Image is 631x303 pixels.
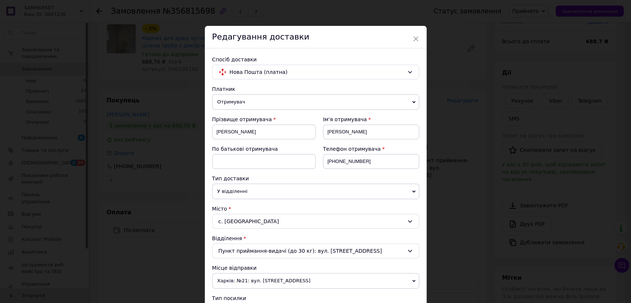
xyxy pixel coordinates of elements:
[413,33,419,45] span: ×
[212,273,419,289] span: Харків: №21: вул. [STREET_ADDRESS]
[323,154,419,169] input: +380
[212,184,419,199] span: У відділенні
[212,146,278,152] span: По батькові отримувача
[212,94,419,110] span: Отримувач
[212,176,249,181] span: Тип доставки
[205,26,427,48] div: Редагування доставки
[230,68,404,76] span: Нова Пошта (платна)
[323,116,367,122] span: Ім'я отримувача
[212,56,419,63] div: Спосіб доставки
[323,146,381,152] span: Телефон отримувача
[212,116,272,122] span: Прізвище отримувача
[212,265,257,271] span: Місце відправки
[212,295,246,301] span: Тип посилки
[212,214,419,229] div: с. [GEOGRAPHIC_DATA]
[212,205,419,212] div: Місто
[212,235,419,242] div: Відділення
[212,86,235,92] span: Платник
[212,244,419,258] div: Пункт приймання-видачі (до 30 кг): вул. [STREET_ADDRESS]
